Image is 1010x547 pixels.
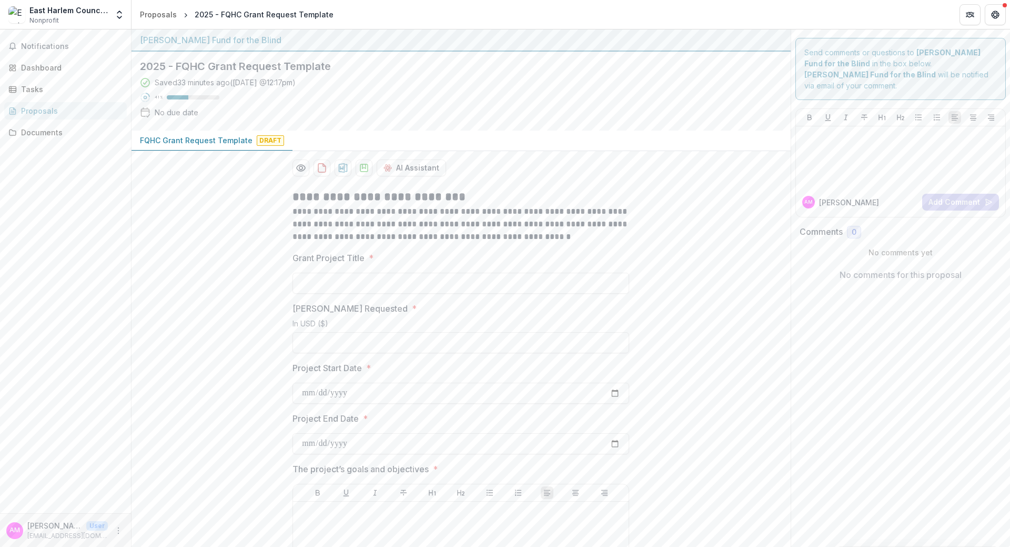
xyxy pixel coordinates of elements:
[4,124,127,141] a: Documents
[311,486,324,499] button: Bold
[292,412,359,425] p: Project End Date
[140,9,177,20] div: Proposals
[876,111,888,124] button: Heading 1
[483,486,496,499] button: Bullet List
[454,486,467,499] button: Heading 2
[967,111,979,124] button: Align Center
[541,486,553,499] button: Align Left
[8,6,25,23] img: East Harlem Council for Human Services, Inc.
[985,4,1006,25] button: Get Help
[819,197,879,208] p: [PERSON_NAME]
[292,302,408,315] p: [PERSON_NAME] Requested
[314,160,330,176] button: download-proposal
[822,111,834,124] button: Underline
[29,5,108,16] div: East Harlem Council for Human Services, Inc.
[800,247,1002,258] p: No comments yet
[800,227,843,237] h2: Comments
[852,228,856,237] span: 0
[4,38,127,55] button: Notifications
[985,111,997,124] button: Align Right
[29,16,59,25] span: Nonprofit
[112,524,125,537] button: More
[21,42,123,51] span: Notifications
[948,111,961,124] button: Align Left
[598,486,611,499] button: Align Right
[4,59,127,76] a: Dashboard
[136,7,181,22] a: Proposals
[858,111,871,124] button: Strike
[959,4,981,25] button: Partners
[795,38,1006,100] div: Send comments or questions to in the box below. will be notified via email of your comment.
[335,160,351,176] button: download-proposal
[569,486,582,499] button: Align Center
[426,486,439,499] button: Heading 1
[4,102,127,120] a: Proposals
[840,111,852,124] button: Italicize
[112,4,127,25] button: Open entity switcher
[140,34,782,46] div: [PERSON_NAME] Fund for the Blind
[86,521,108,531] p: User
[356,160,372,176] button: download-proposal
[369,486,381,499] button: Italicize
[803,111,816,124] button: Bold
[340,486,352,499] button: Underline
[21,62,118,73] div: Dashboard
[292,362,362,374] p: Project Start Date
[840,268,962,281] p: No comments for this proposal
[377,160,446,176] button: AI Assistant
[136,7,338,22] nav: breadcrumb
[804,200,813,205] div: Adam Aponte, MD
[4,81,127,98] a: Tasks
[922,194,999,211] button: Add Comment
[931,111,943,124] button: Ordered List
[292,160,309,176] button: Preview 9b3845f8-06af-464b-bb3f-7c14ffd50fe4-0.pdf
[257,135,284,146] span: Draft
[292,319,629,332] div: In USD ($)
[21,127,118,138] div: Documents
[512,486,524,499] button: Ordered List
[195,9,334,20] div: 2025 - FQHC Grant Request Template
[9,527,20,534] div: Adam Aponte, MD
[155,107,198,118] div: No due date
[292,252,365,264] p: Grant Project Title
[140,135,252,146] p: FQHC Grant Request Template
[397,486,410,499] button: Strike
[21,84,118,95] div: Tasks
[155,94,163,101] p: 41 %
[155,77,296,88] div: Saved 33 minutes ago ( [DATE] @ 12:17pm )
[27,531,108,541] p: [EMAIL_ADDRESS][DOMAIN_NAME]
[894,111,907,124] button: Heading 2
[292,463,429,475] p: The project’s goals and objectives
[21,105,118,116] div: Proposals
[27,520,82,531] p: [PERSON_NAME], MD
[804,70,936,79] strong: [PERSON_NAME] Fund for the Blind
[912,111,925,124] button: Bullet List
[140,60,765,73] h2: 2025 - FQHC Grant Request Template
